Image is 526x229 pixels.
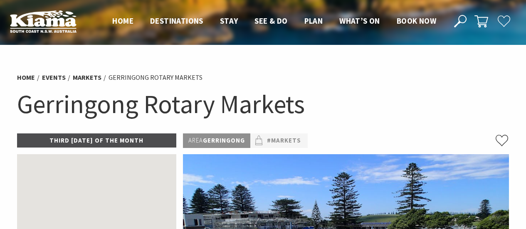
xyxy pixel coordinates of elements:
span: Home [112,16,133,26]
p: Third [DATE] of the Month [17,133,177,148]
span: Book now [397,16,436,26]
span: Plan [304,16,323,26]
p: Gerringong [183,133,250,148]
img: Kiama Logo [10,10,77,33]
nav: Main Menu [104,15,445,28]
a: Events [42,73,66,82]
span: What’s On [339,16,380,26]
span: Area [188,136,203,144]
span: See & Do [254,16,287,26]
a: Home [17,73,35,82]
span: Destinations [150,16,203,26]
li: Gerringong Rotary Markets [109,72,202,83]
a: #Markets [267,135,301,146]
a: Markets [73,73,101,82]
h1: Gerringong Rotary Markets [17,87,509,121]
span: Stay [220,16,238,26]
